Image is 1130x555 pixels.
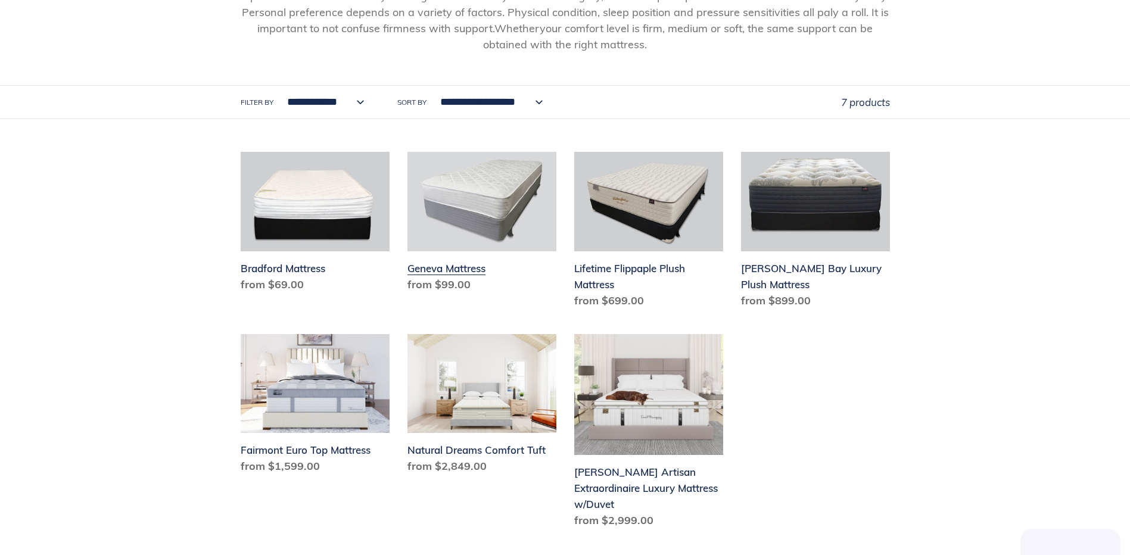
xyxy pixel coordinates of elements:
[407,334,556,479] a: Natural Dreams Comfort Tuft
[841,96,890,108] span: 7 products
[241,152,390,297] a: Bradford Mattress
[241,97,273,108] label: Filter by
[741,152,890,313] a: Chadwick Bay Luxury Plush Mattress
[494,21,540,35] span: Whether
[397,97,427,108] label: Sort by
[574,334,723,533] a: Hemingway Artisan Extraordinaire Luxury Mattress w/Duvet
[407,152,556,297] a: Geneva Mattress
[574,152,723,313] a: Lifetime Flippaple Plush Mattress
[241,334,390,479] a: Fairmont Euro Top Mattress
